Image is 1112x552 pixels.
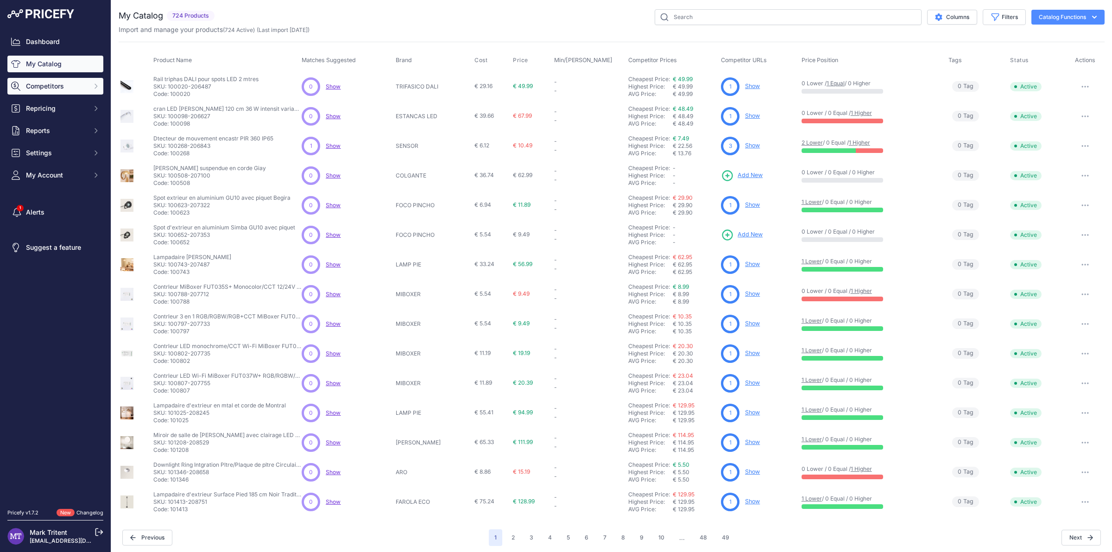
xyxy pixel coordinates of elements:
[745,112,760,119] a: Show
[673,431,694,438] a: € 114.95
[745,290,760,297] a: Show
[802,317,822,324] a: 1 Lower
[513,57,530,64] button: Price
[119,9,163,22] h2: My Catalog
[673,291,689,298] span: € 8.99
[628,142,673,150] div: Highest Price:
[628,105,670,112] a: Cheapest Price:
[802,258,822,265] a: 1 Lower
[1010,141,1042,151] span: Active
[326,231,341,238] a: Show
[673,313,692,320] a: € 10.35
[729,142,732,150] span: 3
[958,82,961,91] span: 0
[729,82,732,91] span: 1
[153,202,291,209] p: SKU: 100623-207322
[673,283,689,290] a: € 8.99
[474,320,491,327] span: € 5.54
[7,33,103,498] nav: Sidebar
[396,142,465,150] p: SENSOR
[579,529,594,546] button: Go to page 6
[396,291,465,298] p: MIBOXER
[326,261,341,268] a: Show
[554,206,557,213] span: -
[26,82,87,91] span: Competitors
[474,171,494,178] span: € 36.74
[673,372,693,379] a: € 23.04
[673,76,693,82] a: € 49.99
[628,298,673,305] div: AVG Price:
[153,113,302,120] p: SKU: 100098-206627
[302,57,356,63] span: Matches Suggested
[802,169,940,176] p: 0 Lower / 0 Equal / 0 Higher
[7,167,103,184] button: My Account
[474,112,494,119] span: € 39.66
[326,320,341,327] span: Show
[396,172,465,179] p: COLGANTE
[958,201,961,209] span: 0
[309,171,313,180] span: 0
[927,10,977,25] button: Columns
[802,198,822,205] a: 1 Lower
[673,239,676,246] span: -
[738,171,763,180] span: Add New
[952,318,979,329] span: Tag
[310,142,312,150] span: 1
[326,172,341,179] span: Show
[474,57,487,64] span: Cost
[673,209,717,216] div: € 29.90
[326,202,341,209] a: Show
[802,347,822,354] a: 1 Lower
[628,313,670,320] a: Cheapest Price:
[673,261,692,268] span: € 62.95
[554,197,557,204] span: -
[802,376,822,383] a: 1 Lower
[802,80,940,87] p: 0 Lower / / 0 Higher
[309,260,313,269] span: 0
[153,172,266,179] p: SKU: 100508-207100
[802,406,822,413] a: 1 Lower
[721,57,767,63] span: Competitor URLs
[513,290,530,297] span: € 9.49
[309,82,313,91] span: 0
[1010,290,1042,299] span: Active
[745,82,760,89] a: Show
[948,57,962,63] span: Tags
[326,498,341,505] a: Show
[952,229,979,240] span: Tag
[513,231,530,238] span: € 9.49
[396,231,465,239] p: FOCO PINCHO
[729,201,732,209] span: 1
[1075,57,1095,63] span: Actions
[223,26,255,33] span: ( )
[474,201,491,208] span: € 6.94
[802,57,838,63] span: Price Position
[1031,10,1105,25] button: Catalog Functions
[802,495,822,502] a: 1 Lower
[1010,57,1030,64] button: Status
[76,509,103,516] a: Changelog
[802,198,940,206] p: / 0 Equal / 0 Higher
[849,139,870,146] a: 1 Higher
[326,439,341,446] a: Show
[634,529,649,546] button: Go to page 9
[309,201,313,209] span: 0
[119,25,310,34] p: Import and manage your products
[802,436,822,443] a: 1 Lower
[1010,112,1042,121] span: Active
[7,204,103,221] a: Alerts
[958,230,961,239] span: 0
[952,111,979,121] span: Tag
[554,78,557,85] span: -
[952,81,979,92] span: Tag
[628,261,673,268] div: Highest Price:
[326,291,341,298] a: Show
[628,491,670,498] a: Cheapest Price:
[396,83,465,90] p: TRIFASICO DALI
[554,265,557,272] span: -
[153,298,302,305] p: Code: 100788
[628,76,670,82] a: Cheapest Price:
[7,100,103,117] button: Repricing
[326,142,341,149] span: Show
